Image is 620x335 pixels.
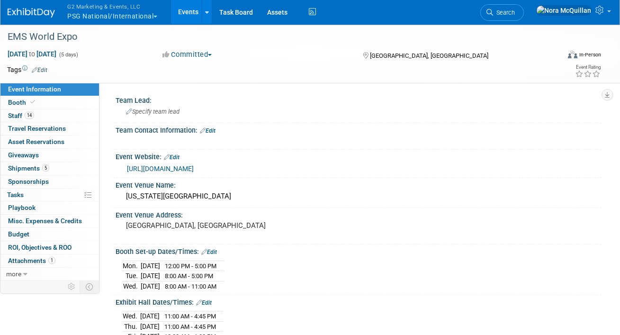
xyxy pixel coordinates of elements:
[164,313,216,320] span: 11:00 AM - 4:45 PM
[80,281,99,293] td: Toggle Event Tabs
[123,311,140,322] td: Wed.
[123,261,141,271] td: Mon.
[0,254,99,267] a: Attachments1
[8,230,29,238] span: Budget
[30,100,35,105] i: Booth reservation complete
[25,112,34,119] span: 14
[0,175,99,188] a: Sponsorships
[201,249,217,255] a: Edit
[141,261,160,271] td: [DATE]
[8,125,66,132] span: Travel Reservations
[127,165,194,172] a: [URL][DOMAIN_NAME]
[8,244,72,251] span: ROI, Objectives & ROO
[165,283,216,290] span: 8:00 AM - 11:00 AM
[579,51,601,58] div: In-Person
[116,244,601,257] div: Booth Set-up Dates/Times:
[8,204,36,211] span: Playbook
[8,85,61,93] span: Event Information
[196,299,212,306] a: Edit
[140,311,160,322] td: [DATE]
[63,281,80,293] td: Personalize Event Tab Strip
[0,96,99,109] a: Booth
[0,109,99,122] a: Staff14
[0,122,99,135] a: Travel Reservations
[480,4,524,21] a: Search
[0,215,99,227] a: Misc. Expenses & Credits
[0,201,99,214] a: Playbook
[141,271,160,281] td: [DATE]
[8,112,34,119] span: Staff
[370,52,488,59] span: [GEOGRAPHIC_DATA], [GEOGRAPHIC_DATA]
[116,93,601,105] div: Team Lead:
[123,281,141,291] td: Wed.
[0,136,99,148] a: Asset Reservations
[140,321,160,332] td: [DATE]
[7,50,57,58] span: [DATE] [DATE]
[123,271,141,281] td: Tue.
[7,191,24,199] span: Tasks
[32,67,47,73] a: Edit
[116,150,601,162] div: Event Website:
[0,83,99,96] a: Event Information
[0,241,99,254] a: ROI, Objectives & ROO
[159,50,216,60] button: Committed
[126,108,180,115] span: Specify team lead
[575,65,601,70] div: Event Rating
[0,268,99,281] a: more
[4,28,550,45] div: EMS World Expo
[164,323,216,330] span: 11:00 AM - 4:45 PM
[568,51,577,58] img: Format-Inperson.png
[116,123,601,136] div: Team Contact Information:
[7,65,47,74] td: Tags
[126,221,307,230] pre: [GEOGRAPHIC_DATA], [GEOGRAPHIC_DATA]
[116,208,601,220] div: Event Venue Address:
[514,49,601,63] div: Event Format
[6,270,21,278] span: more
[8,99,37,106] span: Booth
[8,178,49,185] span: Sponsorships
[48,257,55,264] span: 1
[116,178,601,190] div: Event Venue Name:
[8,138,64,145] span: Asset Reservations
[165,263,216,270] span: 12:00 PM - 5:00 PM
[536,5,592,16] img: Nora McQuillan
[116,295,601,308] div: Exhibit Hall Dates/Times:
[42,164,49,172] span: 5
[0,189,99,201] a: Tasks
[8,217,82,225] span: Misc. Expenses & Credits
[141,281,160,291] td: [DATE]
[493,9,515,16] span: Search
[165,272,213,280] span: 8:00 AM - 5:00 PM
[27,50,36,58] span: to
[8,151,39,159] span: Giveaways
[200,127,216,134] a: Edit
[67,1,157,11] span: G2 Marketing & Events, LLC
[123,189,594,204] div: [US_STATE][GEOGRAPHIC_DATA]
[0,228,99,241] a: Budget
[0,162,99,175] a: Shipments5
[8,164,49,172] span: Shipments
[164,154,180,161] a: Edit
[8,8,55,18] img: ExhibitDay
[123,321,140,332] td: Thu.
[0,149,99,162] a: Giveaways
[8,257,55,264] span: Attachments
[58,52,78,58] span: (5 days)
